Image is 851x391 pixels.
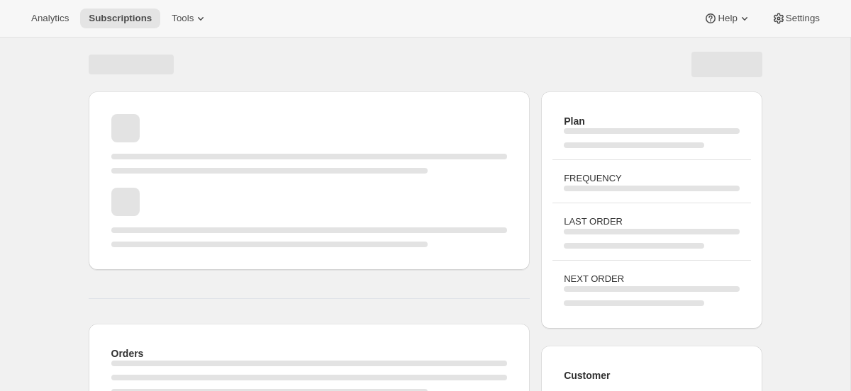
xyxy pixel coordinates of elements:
[89,13,152,24] span: Subscriptions
[564,215,739,229] h3: LAST ORDER
[163,8,216,28] button: Tools
[80,8,160,28] button: Subscriptions
[564,272,739,286] h3: NEXT ORDER
[31,13,69,24] span: Analytics
[695,8,760,28] button: Help
[718,13,737,24] span: Help
[564,114,739,128] h2: Plan
[763,8,828,28] button: Settings
[111,346,508,361] h2: Orders
[786,13,820,24] span: Settings
[23,8,77,28] button: Analytics
[564,368,739,382] h2: Customer
[564,171,739,186] h3: FREQUENCY
[172,13,194,24] span: Tools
